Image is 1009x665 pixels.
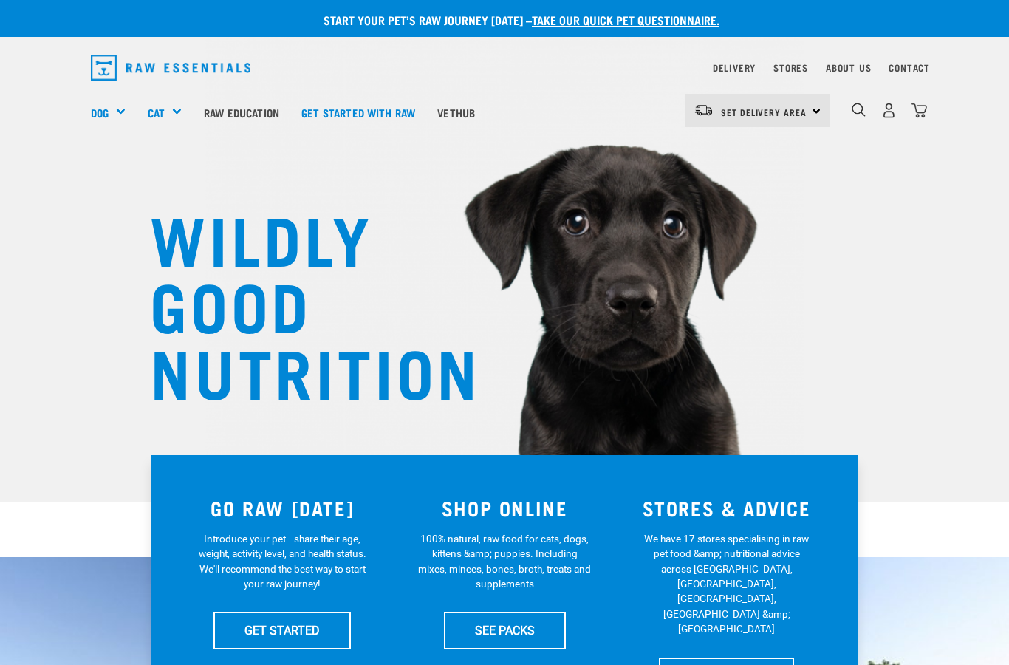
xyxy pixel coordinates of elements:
img: home-icon-1@2x.png [852,103,866,117]
h1: WILDLY GOOD NUTRITION [150,203,445,403]
h3: GO RAW [DATE] [180,497,385,519]
img: home-icon@2x.png [911,103,927,118]
a: About Us [826,65,871,70]
a: Contact [889,65,930,70]
p: 100% natural, raw food for cats, dogs, kittens &amp; puppies. Including mixes, minces, bones, bro... [418,531,592,592]
a: GET STARTED [213,612,351,649]
a: Dog [91,104,109,121]
a: Delivery [713,65,756,70]
h3: SHOP ONLINE [403,497,607,519]
a: SEE PACKS [444,612,566,649]
img: Raw Essentials Logo [91,55,250,81]
img: van-moving.png [694,103,714,117]
a: Vethub [426,83,486,142]
nav: dropdown navigation [79,49,930,86]
span: Set Delivery Area [721,109,807,115]
h3: STORES & ADVICE [624,497,829,519]
img: user.png [881,103,897,118]
a: Cat [148,104,165,121]
a: Raw Education [193,83,290,142]
a: Get started with Raw [290,83,426,142]
p: We have 17 stores specialising in raw pet food &amp; nutritional advice across [GEOGRAPHIC_DATA],... [640,531,813,637]
p: Introduce your pet—share their age, weight, activity level, and health status. We'll recommend th... [196,531,369,592]
a: Stores [773,65,808,70]
a: take our quick pet questionnaire. [532,16,719,23]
